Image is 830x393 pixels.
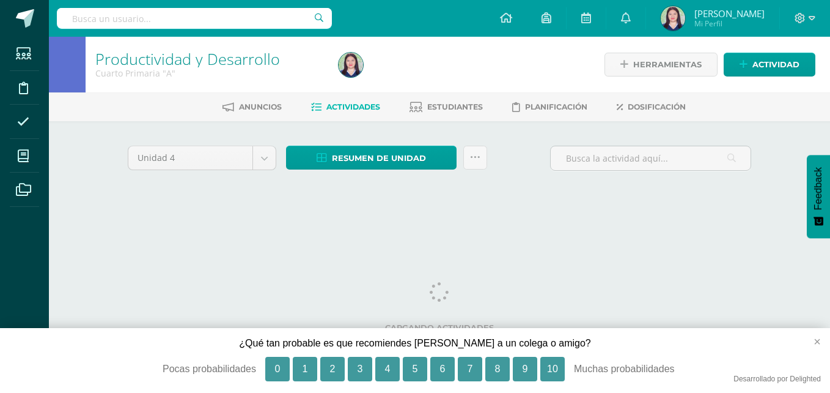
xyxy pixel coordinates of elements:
button: 10, Muchas probabilidades [540,357,565,381]
a: Resumen de unidad [286,146,457,170]
span: [PERSON_NAME] [694,7,765,20]
span: Actividades [326,102,380,111]
a: Actividad [724,53,815,77]
button: 7 [458,357,482,381]
a: Planificación [512,97,587,117]
button: 3 [348,357,372,381]
h1: Productividad y Desarrollo [95,50,324,67]
span: Mi Perfil [694,18,765,29]
span: Feedback [813,167,824,210]
div: Muchas probabilidades [574,357,727,381]
span: Estudiantes [427,102,483,111]
button: 6 [430,357,455,381]
button: 0, Pocas probabilidades [265,357,290,381]
a: Productividad y Desarrollo [95,48,280,69]
span: Unidad 4 [138,146,243,170]
span: Herramientas [633,53,702,76]
input: Busca la actividad aquí... [551,146,751,170]
a: Actividades [311,97,380,117]
button: 4 [375,357,400,381]
a: Estudiantes [409,97,483,117]
span: Dosificación [628,102,686,111]
img: 481143d3e0c24b1771560fd25644f162.png [339,53,363,77]
button: 2 [320,357,345,381]
a: Dosificación [617,97,686,117]
button: Feedback - Mostrar encuesta [807,155,830,238]
span: Anuncios [239,102,282,111]
a: Anuncios [222,97,282,117]
img: 481143d3e0c24b1771560fd25644f162.png [661,6,685,31]
button: 5 [403,357,427,381]
a: Herramientas [604,53,718,77]
button: 1 [293,357,317,381]
div: Pocas probabilidades [103,357,256,381]
button: close survey [794,328,830,355]
a: Unidad 4 [128,146,276,170]
div: Cuarto Primaria 'A' [95,67,324,79]
button: 9 [513,357,537,381]
span: Resumen de unidad [332,147,426,170]
span: Planificación [525,102,587,111]
input: Busca un usuario... [57,8,332,29]
button: 8 [485,357,510,381]
span: Actividad [752,53,799,76]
